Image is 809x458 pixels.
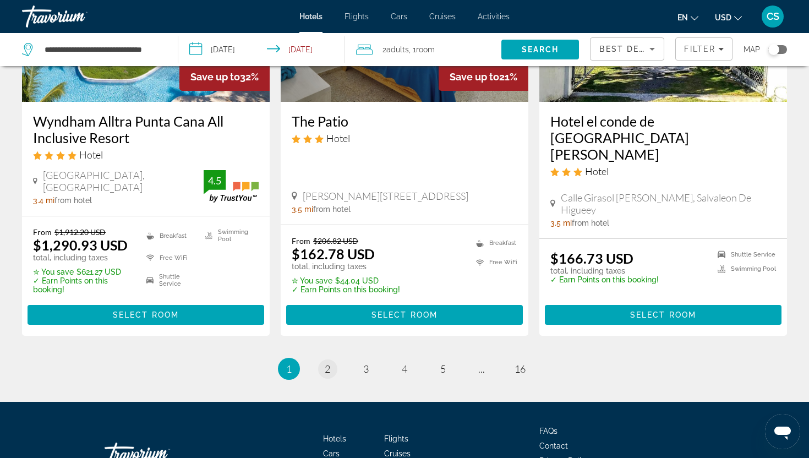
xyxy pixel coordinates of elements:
a: Hotels [323,434,346,443]
a: Hotels [299,12,322,21]
a: Select Room [286,307,523,319]
li: Free WiFi [141,249,200,266]
p: $44.04 USD [292,276,400,285]
span: Activities [478,12,510,21]
div: 21% [439,63,528,91]
li: Swimming Pool [712,265,776,274]
span: Search [522,45,559,54]
span: Select Room [113,310,179,319]
p: total, including taxes [33,253,133,262]
li: Shuttle Service [712,250,776,259]
button: Select Room [28,305,264,325]
a: Contact [539,441,568,450]
span: Best Deals [599,45,657,53]
a: Flights [345,12,369,21]
del: $1,912.20 USD [54,227,106,237]
span: 3.4 mi [33,196,54,205]
a: The Patio [292,113,517,129]
span: USD [715,13,731,22]
a: Flights [384,434,408,443]
span: Calle Girasol [PERSON_NAME], Salvaleon De Higueey [561,192,776,216]
span: Save up to [450,71,499,83]
li: Free WiFi [471,255,517,269]
span: Hotel [79,149,103,161]
span: [GEOGRAPHIC_DATA], [GEOGRAPHIC_DATA] [43,169,204,193]
p: ✓ Earn Points on this booking! [33,276,133,294]
a: Cruises [384,449,411,458]
div: 4.5 [204,174,226,187]
h3: Hotel el conde de [GEOGRAPHIC_DATA][PERSON_NAME] [550,113,776,162]
button: Select Room [545,305,781,325]
button: Select Room [286,305,523,325]
span: [PERSON_NAME][STREET_ADDRESS] [303,190,468,202]
a: Wyndham Alltra Punta Cana All Inclusive Resort [33,113,259,146]
del: $206.82 USD [313,236,358,246]
span: 2 [325,363,330,375]
p: total, including taxes [550,266,659,275]
a: Cars [323,449,340,458]
span: 16 [515,363,526,375]
button: Select check in and out date [178,33,346,66]
span: Room [416,45,435,54]
div: 3 star Hotel [550,165,776,177]
span: from hotel [54,196,92,205]
span: ✮ You save [292,276,332,285]
span: Hotel [585,165,609,177]
span: Select Room [630,310,696,319]
div: 32% [179,63,270,91]
a: Cars [391,12,407,21]
span: ... [478,363,485,375]
mat-select: Sort by [599,42,655,56]
span: Hotel [326,132,350,144]
button: Search [501,40,580,59]
ins: $1,290.93 USD [33,237,128,253]
nav: Pagination [22,358,787,380]
span: From [292,236,310,246]
li: Breakfast [141,227,200,244]
span: Adults [386,45,409,54]
p: total, including taxes [292,262,400,271]
span: Map [744,42,760,57]
span: from hotel [313,205,351,214]
span: Filter [684,45,715,53]
span: en [677,13,688,22]
span: Save up to [190,71,240,83]
span: 4 [402,363,407,375]
span: 1 [286,363,292,375]
button: Travelers: 2 adults, 0 children [345,33,501,66]
li: Swimming Pool [200,227,259,244]
p: ✓ Earn Points on this booking! [550,275,659,284]
button: Change language [677,9,698,25]
span: From [33,227,52,237]
a: FAQs [539,427,557,435]
span: CS [767,11,779,22]
ins: $166.73 USD [550,250,633,266]
button: User Menu [758,5,787,28]
span: , 1 [409,42,435,57]
button: Change currency [715,9,742,25]
li: Breakfast [471,236,517,250]
button: Filters [675,37,733,61]
button: Toggle map [760,45,787,54]
a: Travorium [22,2,132,31]
a: Select Room [545,307,781,319]
input: Search hotel destination [43,41,161,58]
ins: $162.78 USD [292,246,375,262]
span: 5 [440,363,446,375]
span: 3.5 mi [550,219,572,227]
img: TrustYou guest rating badge [204,170,259,203]
span: Cruises [429,12,456,21]
span: 2 [382,42,409,57]
a: Select Room [28,307,264,319]
span: Select Room [371,310,438,319]
span: 3 [363,363,369,375]
div: 4 star Hotel [33,149,259,161]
